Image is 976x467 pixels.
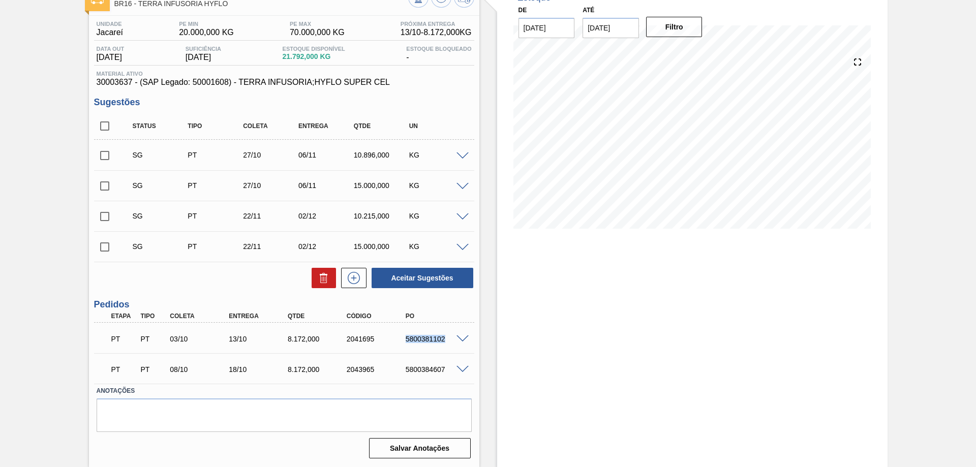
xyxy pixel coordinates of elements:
div: Pedido de Transferência [138,335,168,343]
div: 10.896,000 [351,151,413,159]
input: dd/mm/yyyy [583,18,639,38]
div: Excluir Sugestões [307,268,336,288]
div: Pedido de Transferência [185,212,247,220]
div: 22/11/2025 [240,212,302,220]
span: Estoque Disponível [283,46,345,52]
div: Aceitar Sugestões [367,267,474,289]
div: Qtde [285,313,351,320]
button: Salvar Anotações [369,438,471,458]
div: Tipo [185,122,247,130]
div: 5800384607 [403,365,469,373]
div: - [404,46,474,62]
div: Pedido de Transferência [185,181,247,190]
div: PO [403,313,469,320]
div: Pedido de Transferência [138,365,168,373]
div: 15.000,000 [351,242,413,251]
span: [DATE] [97,53,125,62]
div: Etapa [109,313,139,320]
div: 27/10/2025 [240,181,302,190]
label: De [518,7,527,14]
div: 8.172,000 [285,365,351,373]
div: Qtde [351,122,413,130]
div: KG [407,181,468,190]
div: KG [407,242,468,251]
label: Até [583,7,594,14]
div: Pedido em Trânsito [109,328,139,350]
div: Entrega [296,122,357,130]
div: 10.215,000 [351,212,413,220]
div: 03/10/2025 [167,335,233,343]
div: Sugestão Criada [130,242,192,251]
div: Coleta [240,122,302,130]
input: dd/mm/yyyy [518,18,575,38]
span: Data out [97,46,125,52]
div: Tipo [138,313,168,320]
div: 06/11/2025 [296,151,357,159]
span: 30003637 - (SAP Legado: 50001608) - TERRA INFUSORIA;HYFLO SUPER CEL [97,78,472,87]
p: PT [111,365,137,373]
span: Jacareí [97,28,123,37]
button: Aceitar Sugestões [372,268,473,288]
div: 27/10/2025 [240,151,302,159]
span: 70.000,000 KG [290,28,345,37]
div: 2041695 [344,335,410,343]
span: PE MIN [179,21,234,27]
div: Nova sugestão [336,268,367,288]
div: Pedido de Transferência [185,242,247,251]
h3: Sugestões [94,97,474,108]
span: Suficiência [186,46,221,52]
div: Entrega [226,313,292,320]
div: 5800381102 [403,335,469,343]
span: PE MAX [290,21,345,27]
span: Estoque Bloqueado [406,46,471,52]
div: KG [407,212,468,220]
div: 13/10/2025 [226,335,292,343]
div: 22/11/2025 [240,242,302,251]
div: 2043965 [344,365,410,373]
span: Próxima Entrega [401,21,472,27]
button: Filtro [646,17,703,37]
div: 18/10/2025 [226,365,292,373]
div: KG [407,151,468,159]
div: 15.000,000 [351,181,413,190]
h3: Pedidos [94,299,474,310]
div: Código [344,313,410,320]
div: 06/11/2025 [296,181,357,190]
div: Coleta [167,313,233,320]
p: PT [111,335,137,343]
span: [DATE] [186,53,221,62]
div: 02/12/2025 [296,212,357,220]
span: Unidade [97,21,123,27]
span: 20.000,000 KG [179,28,234,37]
span: 21.792,000 KG [283,53,345,60]
div: 02/12/2025 [296,242,357,251]
div: UN [407,122,468,130]
div: 08/10/2025 [167,365,233,373]
div: Status [130,122,192,130]
div: Pedido de Transferência [185,151,247,159]
div: Sugestão Criada [130,212,192,220]
span: Material ativo [97,71,472,77]
div: Pedido em Trânsito [109,358,139,381]
div: Sugestão Criada [130,181,192,190]
label: Anotações [97,384,472,398]
div: Sugestão Criada [130,151,192,159]
div: 8.172,000 [285,335,351,343]
span: 13/10 - 8.172,000 KG [401,28,472,37]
